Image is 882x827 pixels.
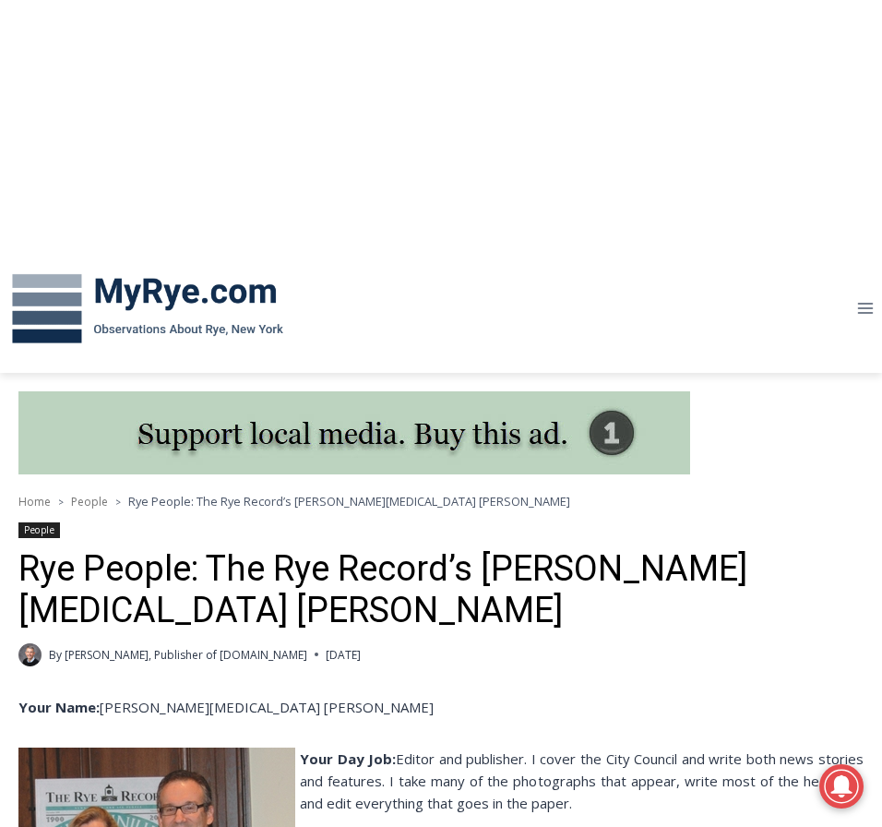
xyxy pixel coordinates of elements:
span: Rye People: The Rye Record’s [PERSON_NAME][MEDICAL_DATA] [PERSON_NAME] [128,493,570,509]
span: By [49,646,62,664]
a: Home [18,494,51,509]
p: Editor and publisher. I cover the City Council and write both news stories and features. I take m... [18,748,864,814]
span: > [58,496,64,509]
a: People [71,494,108,509]
button: Open menu [848,294,882,323]
a: [PERSON_NAME], Publisher of [DOMAIN_NAME] [65,647,307,663]
strong: Your Name: [18,698,100,716]
a: Author image [18,643,42,666]
nav: Breadcrumbs [18,492,864,510]
h1: Rye People: The Rye Record’s [PERSON_NAME][MEDICAL_DATA] [PERSON_NAME] [18,548,864,632]
p: [PERSON_NAME][MEDICAL_DATA] [PERSON_NAME] [18,696,864,718]
time: [DATE] [326,646,361,664]
span: > [115,496,121,509]
img: support local media, buy this ad [18,391,690,474]
a: People [18,522,60,538]
strong: Your Day Job: [300,749,396,768]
